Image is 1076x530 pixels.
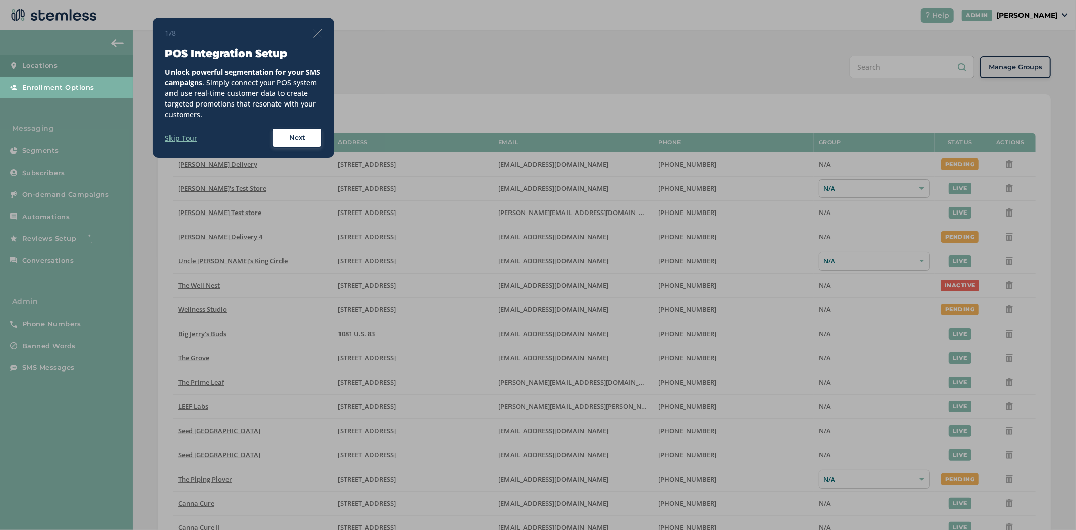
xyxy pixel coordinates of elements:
[165,133,197,143] label: Skip Tour
[165,28,176,38] span: 1/8
[165,67,322,120] div: . Simply connect your POS system and use real-time customer data to create targeted promotions th...
[165,46,322,61] h3: POS Integration Setup
[1026,482,1076,530] iframe: Chat Widget
[313,29,322,38] img: icon-close-thin-accent-606ae9a3.svg
[165,67,320,87] strong: Unlock powerful segmentation for your SMS campaigns
[272,128,322,148] button: Next
[22,83,94,93] span: Enrollment Options
[289,133,305,143] span: Next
